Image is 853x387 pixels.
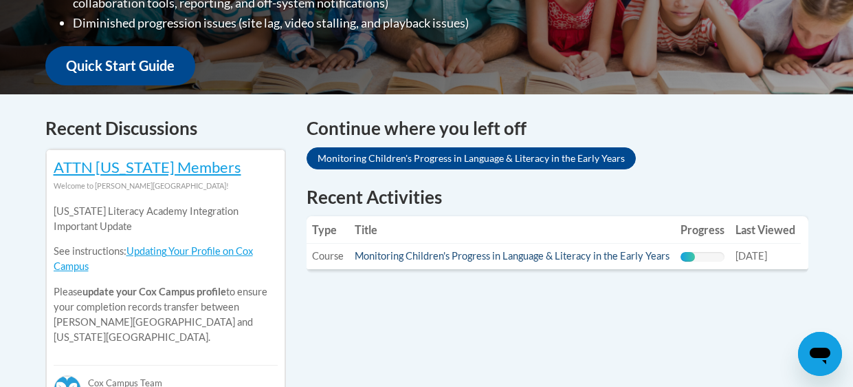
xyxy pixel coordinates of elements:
a: Updating Your Profile on Cox Campus [54,245,253,272]
p: [US_STATE] Literacy Academy Integration Important Update [54,204,278,234]
th: Title [349,216,675,244]
a: Monitoring Children's Progress in Language & Literacy in the Early Years [355,250,669,262]
div: Welcome to [PERSON_NAME][GEOGRAPHIC_DATA]! [54,178,278,193]
li: Diminished progression issues (site lag, video stalling, and playback issues) [73,13,544,33]
h1: Recent Activities [307,185,808,209]
span: Course [312,250,344,262]
div: Progress, % [680,252,695,262]
h4: Continue where you left off [307,115,808,142]
b: update your Cox Campus profile [82,286,226,297]
th: Last Viewed [730,216,801,244]
p: See instructions: [54,244,278,274]
span: [DATE] [735,250,767,262]
iframe: Button to launch messaging window [798,332,842,376]
a: ATTN [US_STATE] Members [54,158,241,176]
div: Please to ensure your completion records transfer between [PERSON_NAME][GEOGRAPHIC_DATA] and [US_... [54,193,278,355]
th: Progress [675,216,730,244]
th: Type [307,216,349,244]
h4: Recent Discussions [45,115,286,142]
a: Monitoring Children's Progress in Language & Literacy in the Early Years [307,147,636,169]
a: Quick Start Guide [45,46,195,85]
